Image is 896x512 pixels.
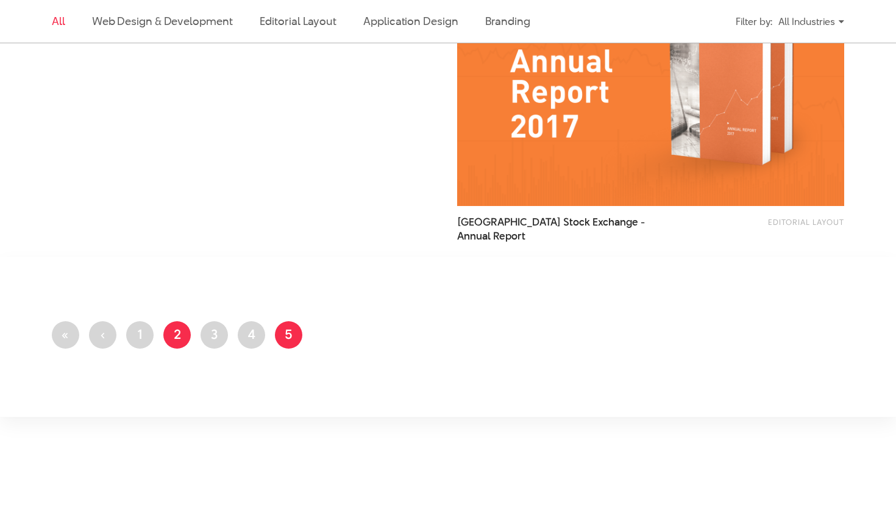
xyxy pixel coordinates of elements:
[641,215,645,229] span: -
[101,325,105,343] span: ‹
[363,13,458,29] a: Application Design
[62,325,69,343] span: «
[260,13,337,29] a: Editorial Layout
[457,215,561,229] span: [GEOGRAPHIC_DATA]
[768,216,844,227] a: Editorial Layout
[778,11,844,32] div: All Industries
[163,321,191,349] a: 2
[736,11,772,32] div: Filter by:
[201,321,228,349] a: 3
[92,13,233,29] a: Web Design & Development
[485,13,530,29] a: Branding
[52,13,65,29] a: All
[563,215,590,229] span: Stock
[592,215,638,229] span: Exchange
[126,321,154,349] a: 1
[493,229,525,243] span: Report
[457,229,491,243] span: Annual
[238,321,265,349] a: 4
[457,215,670,243] a: [GEOGRAPHIC_DATA] Stock Exchange - Annual Report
